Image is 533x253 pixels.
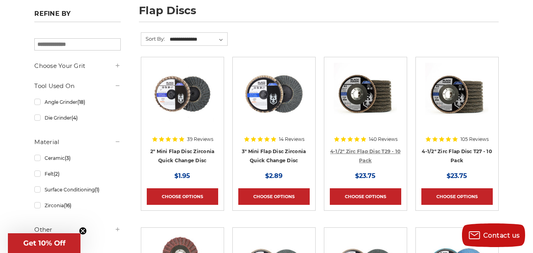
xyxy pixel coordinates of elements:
img: 4.5" Black Hawk Zirconia Flap Disc 10 Pack [334,63,397,126]
span: (1) [95,187,99,193]
h5: Material [34,137,120,147]
a: Zirconia [34,199,120,212]
a: Choose Options [421,188,493,205]
a: Choose Options [330,188,401,205]
span: (2) [54,171,60,177]
a: Die Grinder [34,111,120,125]
span: (16) [64,202,71,208]
a: 4-1/2" Zirc Flap Disc T27 - 10 Pack [422,148,492,163]
a: Black Hawk Abrasives 2-inch Zirconia Flap Disc with 60 Grit Zirconia for Smooth Finishing [147,63,218,134]
h5: Choose Your Grit [34,61,120,71]
span: $23.75 [355,172,376,180]
a: Choose Options [238,188,310,205]
img: BHA 3" Quick Change 60 Grit Flap Disc for Fine Grinding and Finishing [242,63,305,126]
a: 4.5" Black Hawk Zirconia Flap Disc 10 Pack [330,63,401,134]
span: (4) [71,115,78,121]
span: (18) [77,99,85,105]
a: Surface Conditioning [34,183,120,197]
span: 14 Reviews [279,137,305,142]
a: BHA 3" Quick Change 60 Grit Flap Disc for Fine Grinding and Finishing [238,63,310,134]
button: Contact us [462,223,525,247]
a: Ceramic [34,151,120,165]
h5: Tool Used On [34,81,120,91]
a: Felt [34,167,120,181]
a: 3" Mini Flap Disc Zirconia Quick Change Disc [242,148,306,163]
span: 140 Reviews [369,137,398,142]
a: 2" Mini Flap Disc Zirconia Quick Change Disc [150,148,215,163]
span: 39 Reviews [187,137,213,142]
span: 105 Reviews [460,137,489,142]
span: $23.75 [447,172,467,180]
a: Black Hawk 4-1/2" x 7/8" Flap Disc Type 27 - 10 Pack [421,63,493,134]
select: Sort By: [168,34,227,45]
span: Get 10% Off [23,239,65,247]
div: Get 10% OffClose teaser [8,233,80,253]
button: Close teaser [79,227,87,235]
img: Black Hawk Abrasives 2-inch Zirconia Flap Disc with 60 Grit Zirconia for Smooth Finishing [151,63,214,126]
h1: flap discs [139,5,499,22]
a: Choose Options [147,188,218,205]
a: 4-1/2" Zirc Flap Disc T29 - 10 Pack [330,148,401,163]
h5: Refine by [34,10,120,22]
span: $2.89 [265,172,282,180]
span: Contact us [483,232,520,239]
img: Black Hawk 4-1/2" x 7/8" Flap Disc Type 27 - 10 Pack [425,63,488,126]
span: $1.95 [174,172,190,180]
label: Sort By: [141,33,165,45]
span: (3) [65,155,71,161]
a: Angle Grinder [34,95,120,109]
h5: Other [34,225,120,234]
